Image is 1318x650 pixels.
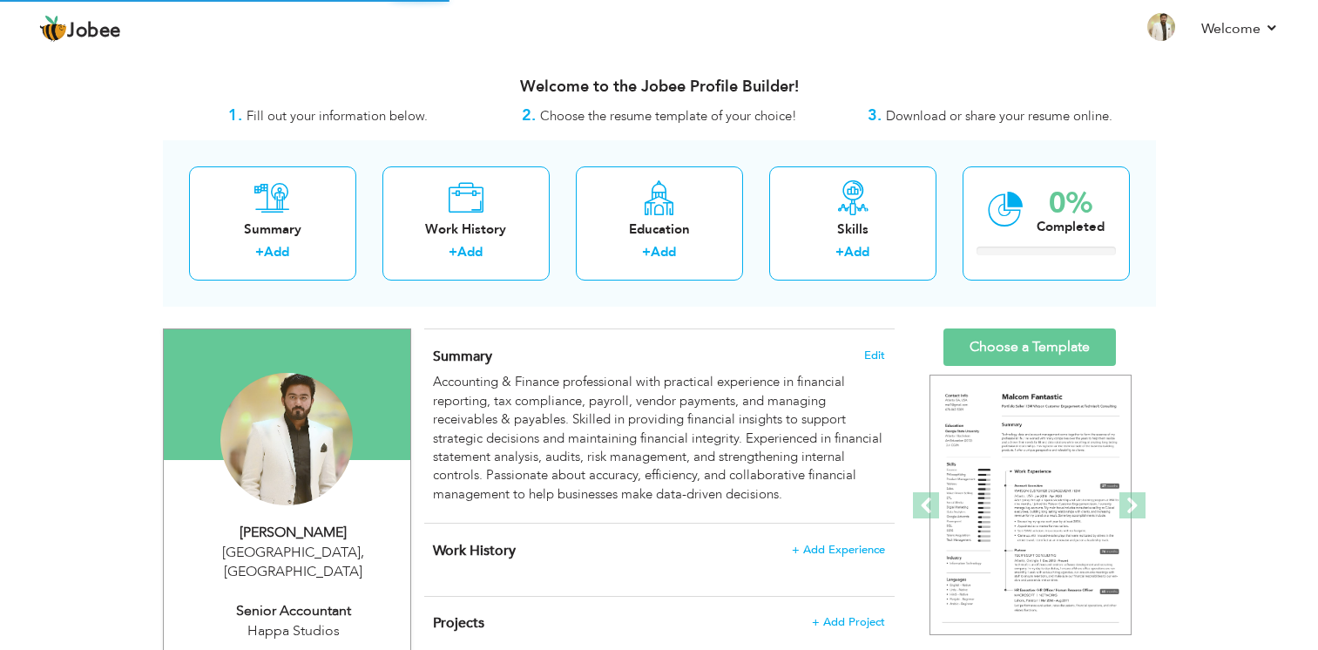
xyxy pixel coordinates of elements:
a: Add [844,243,869,261]
span: + Add Experience [792,544,885,556]
a: Choose a Template [943,328,1116,366]
div: [PERSON_NAME] [177,523,410,543]
div: 0% [1037,189,1105,218]
a: Add [264,243,289,261]
span: Fill out your information below. [247,107,428,125]
div: Skills [783,220,923,239]
h4: This helps to highlight the project, tools and skills you have worked on. [433,614,884,632]
a: Jobee [39,15,121,43]
a: Add [457,243,483,261]
span: Edit [864,349,885,362]
img: Aamir Saleem [220,373,353,505]
label: + [642,243,651,261]
img: Profile Img [1147,13,1175,41]
h3: Welcome to the Jobee Profile Builder! [163,78,1156,96]
label: + [449,243,457,261]
h4: This helps to show the companies you have worked for. [433,542,884,559]
div: Senior Accountant [177,601,410,621]
div: Accounting & Finance professional with practical experience in financial reporting, tax complianc... [433,373,884,504]
div: Completed [1037,218,1105,236]
img: jobee.io [39,15,67,43]
label: + [835,243,844,261]
span: Download or share your resume online. [886,107,1112,125]
span: Jobee [67,22,121,41]
strong: 1. [228,105,242,126]
div: [GEOGRAPHIC_DATA] [GEOGRAPHIC_DATA] [177,543,410,583]
span: Work History [433,541,516,560]
span: Projects [433,613,484,633]
span: Summary [433,347,492,366]
h4: Adding a summary is a quick and easy way to highlight your experience and interests. [433,348,884,365]
span: , [361,543,364,562]
span: + Add Project [812,616,885,628]
strong: 2. [522,105,536,126]
div: Summary [203,220,342,239]
span: Choose the resume template of your choice! [540,107,797,125]
a: Welcome [1201,18,1279,39]
div: Work History [396,220,536,239]
div: Education [590,220,729,239]
div: Happa Studios [177,621,410,641]
label: + [255,243,264,261]
a: Add [651,243,676,261]
strong: 3. [868,105,882,126]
